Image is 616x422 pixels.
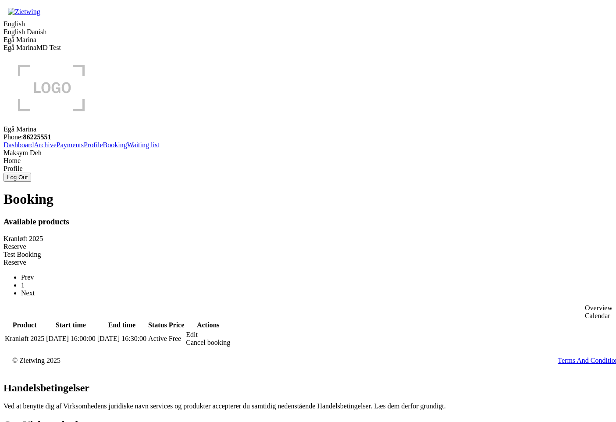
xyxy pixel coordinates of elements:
img: Zietwing [4,4,45,20]
span: [DATE] 16:30:00 [97,335,146,342]
div: Reserve [4,259,612,266]
button: Log Out [4,173,31,182]
h2: Handelsbetingelser [4,382,612,394]
span: Egå Marina [4,36,36,43]
th: Start time [46,321,96,330]
div: Home [4,157,612,165]
span: Free [169,335,181,342]
div: Kranløft 2025 [4,235,612,243]
th: End time [97,321,147,330]
div: Edit [186,331,230,339]
a: Egå Marina [4,44,36,51]
p: Ved at benytte dig af Virksomhedens juridiske navn services og produkter accepterer du samtidig n... [4,402,612,410]
div: Egå Marina [4,125,612,133]
h3: Available products [4,217,612,227]
th: Actions [185,321,231,330]
strong: 86225551 [23,133,51,141]
a: Waiting list [127,141,160,149]
div: Profile [4,165,612,173]
a: Danish [27,28,46,35]
a: Profile [84,141,103,149]
div: Test Booking [4,251,612,259]
th: Price [168,321,185,330]
a: Dashboard [4,141,34,149]
a: Archive [34,141,57,149]
div: Cancel booking [186,339,230,347]
a: MD Test [36,44,61,51]
div: Overview [585,304,612,312]
a: English [4,28,25,35]
a: Booking [103,141,127,149]
a: Prev [21,273,34,281]
div: Active [148,335,167,343]
span: [DATE] 16:00:00 [46,335,95,342]
img: logo [4,52,100,124]
h1: Booking [4,191,612,207]
span: English [4,20,25,28]
th: Status [148,321,167,330]
a: Payments [57,141,84,149]
span: Maksym Deh [4,149,42,156]
th: Product [4,321,45,330]
div: Calendar [585,312,612,320]
div: Reserve [4,243,612,251]
div: Phone: [4,133,612,141]
span: Kranløft 2025 [5,335,44,342]
a: 1 [21,281,25,289]
a: Next [21,289,35,297]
